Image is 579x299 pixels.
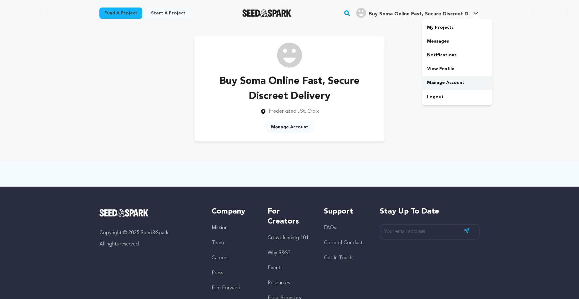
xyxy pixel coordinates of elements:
[355,7,480,20] span: Buy Soma Online Fast, Secure Discreet D.'s Profile
[212,225,228,230] a: Mission
[204,74,375,104] p: Buy Soma Online Fast, Secure Discreet Delivery
[422,34,492,48] a: Messages
[355,7,480,18] a: Buy Soma Online Fast, Secure Discreet D.'s Profile
[146,8,190,19] a: Start a project
[268,235,309,240] a: Crowdfunding 101
[422,62,492,76] a: View Profile
[266,121,313,133] a: Manage Account
[268,207,311,227] h5: For Creators
[298,109,319,114] span: , St. Croix
[99,229,199,237] p: Copyright © 2025 Seed&Spark
[212,286,240,291] a: Film Forward
[269,109,296,114] span: Frederiksted
[242,9,291,17] a: Seed&Spark Homepage
[268,250,290,255] a: Why S&S?
[380,224,480,240] input: Your email address
[268,265,282,271] a: Events
[324,225,336,230] a: FAQs
[212,255,228,260] a: Careers
[422,76,492,90] a: Manage Account
[277,43,302,68] img: /img/default-images/user/medium/user.png image
[99,8,142,19] a: Fund a project
[212,207,255,217] h5: Company
[380,207,480,217] h5: Stay up to date
[324,240,363,245] a: Code of Conduct
[99,209,199,217] a: Seed&Spark Homepage
[324,255,352,260] a: Get In Touch
[99,209,149,217] img: Seed&Spark Logo
[324,207,367,217] h5: Support
[422,48,492,62] a: Notifications
[99,240,199,248] p: All rights reserved
[212,240,224,245] a: Team
[212,271,223,276] a: Press
[422,21,492,34] a: My Projects
[422,90,492,104] a: Logout
[369,12,470,17] span: Buy Soma Online Fast, Secure Discreet D.
[356,8,366,18] img: user.png
[268,281,290,286] a: Resources
[356,8,470,18] div: Buy Soma Online Fast, Secure Discreet D.'s Profile
[242,9,291,17] img: Seed&Spark Logo Dark Mode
